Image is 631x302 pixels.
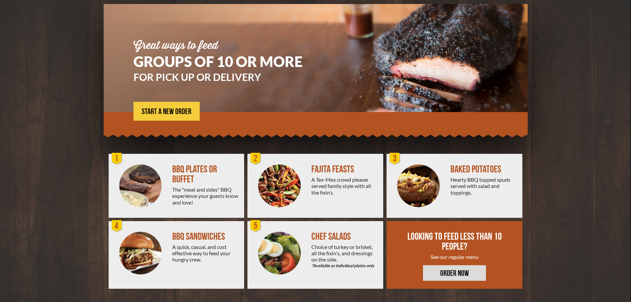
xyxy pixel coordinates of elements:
[311,244,378,269] div: Choice of turkey or brisket, all the fixin's, and dressings on the side.
[311,263,378,269] em: *Available as individual plates only
[258,164,301,207] img: PEJ-Fajitas.png
[119,164,162,207] img: PEJ-BBQ-Buffet.png
[172,232,239,242] div: BBQ SANDWICHES
[110,219,124,233] div: 4
[450,176,517,196] div: Hearty BBQ topped spuds served with salad and toppings.
[172,244,239,263] div: A quick, casual, and cost effective way to feed your hungry crew.
[249,219,262,233] div: 5
[110,152,124,165] div: 1
[133,40,322,51] div: Great ways to feed
[258,232,301,274] img: Salad-Circle.png
[423,265,486,281] a: ORDER NOW
[388,152,401,165] div: 3
[249,152,262,165] div: 2
[172,186,239,206] div: The "meat and sides" BBQ experience your guests know and love!
[119,232,162,274] img: PEJ-BBQ-Sandwich.png
[133,72,322,82] h3: FOR PICK UP OR DELIVERY
[311,232,378,242] div: CHEF SALADS
[142,108,191,116] span: START A NEW ORDER
[172,164,239,184] div: BBQ PLATES OR BUFFET
[406,254,503,260] div: See our regular menu
[311,176,378,196] div: A Tex-Mex crowd pleaser served family style with all the fixin’s.
[133,54,322,69] h1: GROUPS OF 10 OR MORE
[397,164,440,207] img: PEJ-Baked-Potato.png
[133,102,200,121] a: START A NEW ORDER
[406,232,503,252] div: LOOKING TO FEED LESS THAN 10 PEOPLE?
[450,164,517,174] div: BAKED POTATOES
[311,164,378,174] div: FAJITA FEASTS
